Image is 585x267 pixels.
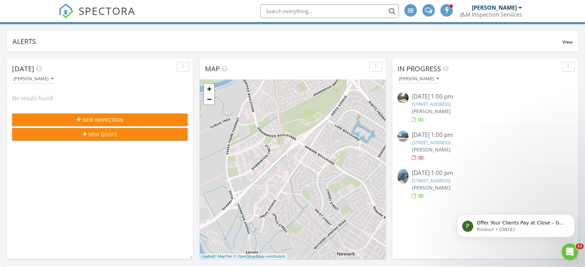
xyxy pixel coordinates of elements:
[412,146,451,153] span: [PERSON_NAME]
[397,92,573,123] a: [DATE] 1:00 pm [STREET_ADDRESS] [PERSON_NAME]
[412,139,451,146] a: [STREET_ADDRESS]
[12,74,55,84] button: [PERSON_NAME]
[397,169,573,200] a: [DATE] 1:00 pm [STREET_ADDRESS] [PERSON_NAME]
[472,4,517,11] div: [PERSON_NAME]
[412,92,558,101] div: [DATE] 1:00 pm
[412,169,558,177] div: [DATE] 1:00 pm
[412,184,451,191] span: [PERSON_NAME]
[447,200,585,248] iframe: Intercom notifications message
[412,101,451,107] a: [STREET_ADDRESS]
[12,64,34,73] span: [DATE]
[12,37,562,46] div: Alerts
[397,169,408,184] img: 9355427%2Fcover_photos%2FecLOyEwKi3ShRL326h2c%2Fsmall.jpg
[576,243,584,249] span: 11
[412,131,558,139] div: [DATE] 1:00 pm
[234,254,285,258] a: © OpenStreetMap contributors
[214,254,233,258] a: © MapTiler
[201,254,213,258] a: Leaflet
[397,64,441,73] span: In Progress
[412,177,451,184] a: [STREET_ADDRESS]
[397,131,408,142] img: streetview
[397,74,440,84] button: [PERSON_NAME]
[397,92,408,103] img: streetview
[200,254,287,259] div: |
[88,131,117,138] span: New Quote
[561,243,578,260] iframe: Intercom live chat
[204,84,214,94] a: Zoom in
[58,9,135,24] a: SPECTORA
[58,3,74,19] img: The Best Home Inspection Software - Spectora
[460,11,522,18] div: J&M Inspection Services
[260,4,399,18] input: Search everything...
[13,76,54,81] div: [PERSON_NAME]
[397,131,573,162] a: [DATE] 1:00 pm [STREET_ADDRESS] [PERSON_NAME]
[12,128,188,140] button: New Quote
[7,89,193,108] div: No results found
[412,108,451,114] span: [PERSON_NAME]
[79,3,135,18] span: SPECTORA
[204,94,214,104] a: Zoom out
[12,113,188,126] button: New Inspection
[562,39,573,45] span: View
[205,64,220,73] span: Map
[82,116,123,123] span: New Inspection
[399,76,439,81] div: [PERSON_NAME]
